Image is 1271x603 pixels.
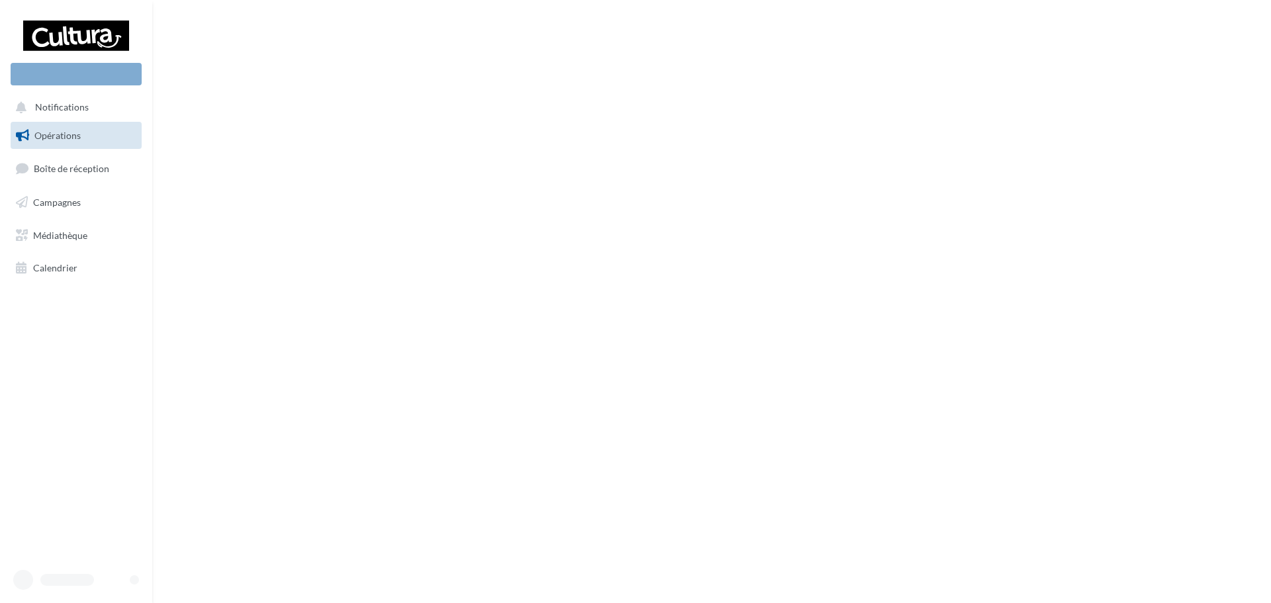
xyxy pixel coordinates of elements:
a: Médiathèque [8,222,144,250]
a: Campagnes [8,189,144,216]
span: Boîte de réception [34,163,109,174]
a: Boîte de réception [8,154,144,183]
span: Notifications [35,102,89,113]
span: Opérations [34,130,81,141]
span: Médiathèque [33,229,87,240]
a: Calendrier [8,254,144,282]
span: Calendrier [33,262,77,273]
a: Opérations [8,122,144,150]
span: Campagnes [33,197,81,208]
div: Nouvelle campagne [11,63,142,85]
